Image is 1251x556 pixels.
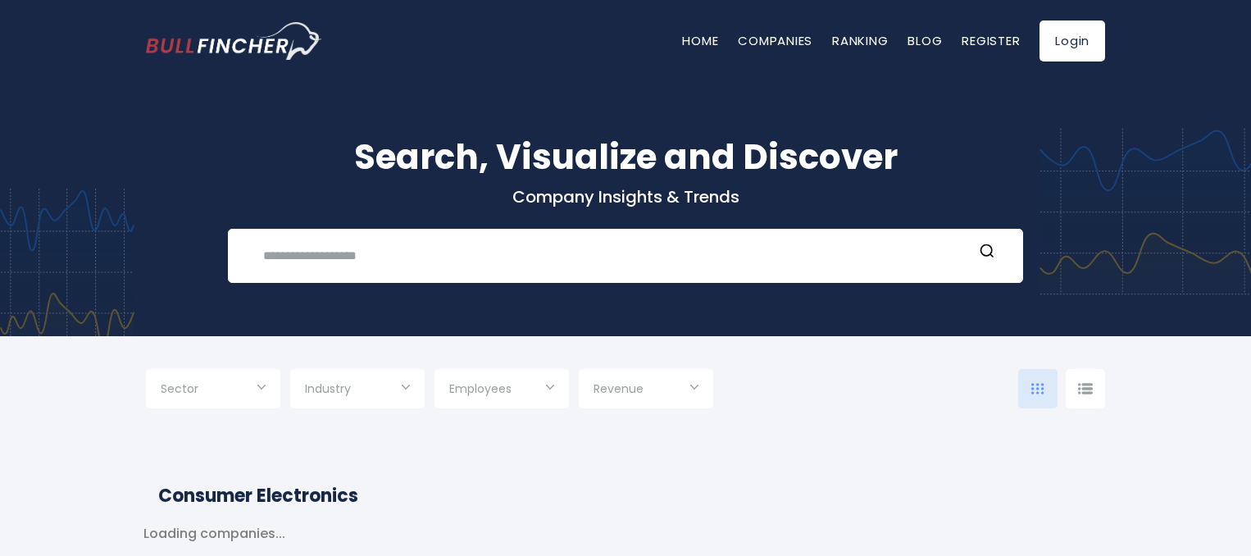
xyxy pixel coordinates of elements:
a: Home [682,32,718,49]
span: Sector [161,381,198,396]
span: Industry [305,381,351,396]
h2: Consumer Electronics [158,482,1093,509]
img: icon-comp-list-view.svg [1078,383,1093,394]
a: Login [1039,21,1105,62]
input: Selection [161,376,266,405]
img: bullfincher logo [146,22,322,60]
span: Employees [449,381,512,396]
input: Selection [594,376,698,405]
a: Register [962,32,1020,49]
input: Selection [449,376,554,405]
input: Selection [305,376,410,405]
span: Revenue [594,381,644,396]
a: Blog [908,32,942,49]
a: Companies [738,32,812,49]
a: Ranking [832,32,888,49]
p: Company Insights & Trends [146,186,1105,207]
img: icon-comp-grid.svg [1031,383,1044,394]
h1: Search, Visualize and Discover [146,131,1105,183]
button: Search [976,243,998,264]
a: Go to homepage [146,22,322,60]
